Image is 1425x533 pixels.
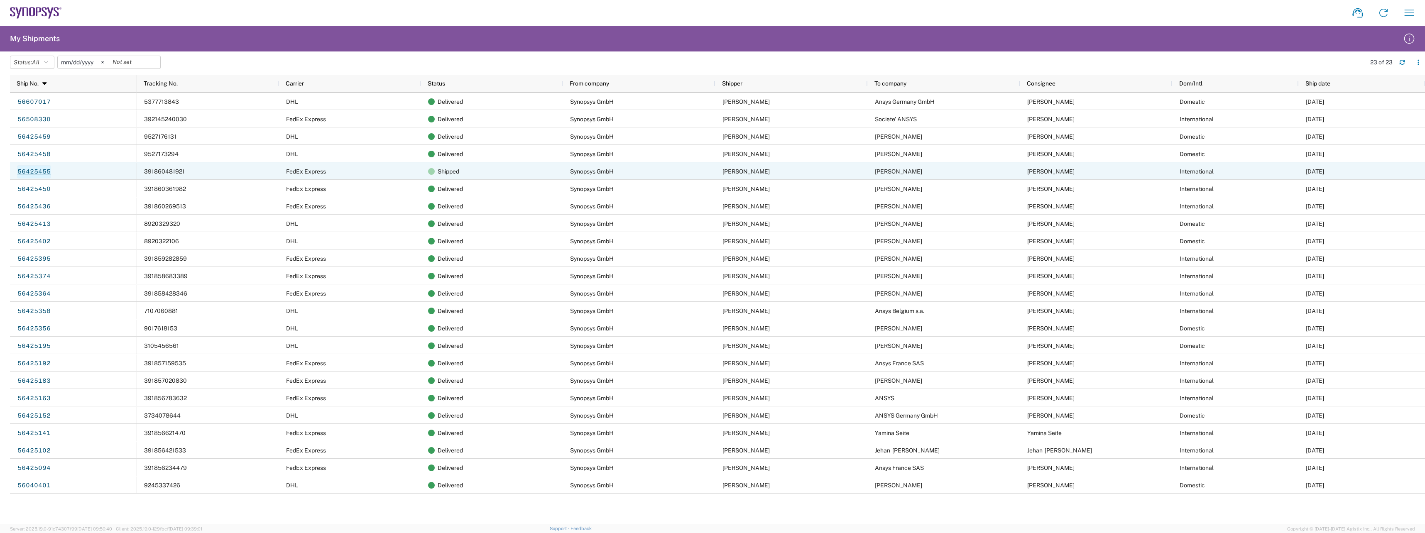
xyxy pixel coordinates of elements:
span: Carrier [286,80,304,87]
span: Janne Vuorela [722,290,770,297]
span: Bettina Schoppe [1027,238,1075,244]
span: 391860269513 [144,203,186,210]
input: Not set [58,56,109,68]
span: Synopsys GmbH [570,98,614,105]
span: FedEx Express [286,430,326,436]
span: 8920329320 [144,220,180,227]
span: Delivered [438,232,463,250]
span: Ludovic Steinbach [1027,377,1075,384]
span: Shipper [722,80,742,87]
span: 5377713843 [144,98,179,105]
span: 392145240030 [144,116,187,122]
span: Henning Rexroth [875,325,922,332]
span: Jari Spaete [875,342,922,349]
span: ANSYS Germany GmbH [875,412,938,419]
span: Synopsys GmbH [570,168,614,175]
span: To company [874,80,906,87]
a: 56425459 [17,130,51,144]
a: 56425450 [17,183,51,196]
span: 08/12/2025 [1306,290,1324,297]
span: FedEx Express [286,255,326,262]
span: Ansys Belgium s.a. [875,308,924,314]
span: International [1180,430,1214,436]
span: 391859282859 [144,255,187,262]
span: Delivered [438,145,463,163]
span: All [32,59,39,66]
span: Jari Spaete [1027,342,1075,349]
span: Jeroen Feher [1027,360,1075,367]
span: Delivered [438,180,463,198]
span: Domestic [1180,325,1205,332]
span: Jehan-David Pelaez Romero [1027,447,1092,454]
span: Jon Rihan [875,133,922,140]
a: 56425402 [17,235,51,248]
span: Delivered [438,372,463,389]
span: Synopsys GmbH [570,430,614,436]
span: 3734078644 [144,412,181,419]
span: FedEx Express [286,447,326,454]
span: International [1180,116,1214,122]
a: 56040401 [17,479,51,492]
span: Bettina Schoppe [875,238,922,244]
span: Janne Vuorela [722,342,770,349]
span: Jehan-David Pelaez Romero [875,447,940,454]
span: Ansys Germany GmbH [875,98,935,105]
span: Janne Vuorela [722,168,770,175]
span: DHL [286,342,298,349]
span: 08/12/2025 [1306,168,1324,175]
span: ANSYS [875,395,894,401]
span: 9527173294 [144,151,179,157]
span: Yamina Seite [875,430,909,436]
span: 08/12/2025 [1306,325,1324,332]
span: Ship No. [17,80,39,87]
span: Domestic [1180,412,1205,419]
span: DHL [286,412,298,419]
span: International [1180,273,1214,279]
span: 391860361982 [144,186,186,192]
a: 56425458 [17,148,51,161]
span: 08/12/2025 [1306,395,1324,401]
span: Domestic [1180,482,1205,489]
a: 56425364 [17,287,51,301]
span: Delivered [438,459,463,477]
a: 56425195 [17,340,51,353]
span: Augustin Estela [1027,203,1075,210]
span: Synopsys GmbH [570,203,614,210]
span: 08/12/2025 [1306,220,1324,227]
span: International [1180,465,1214,471]
span: 08/12/2025 [1306,255,1324,262]
span: 3105456561 [144,342,179,349]
span: International [1180,308,1214,314]
span: [DATE] 09:39:01 [169,526,202,531]
span: 08/12/2025 [1306,273,1324,279]
span: Janne Vuorela [722,377,770,384]
span: Janne Vuorela [722,360,770,367]
a: 56425152 [17,409,51,423]
span: International [1180,186,1214,192]
a: 56425356 [17,322,51,335]
span: 08/12/2025 [1306,342,1324,349]
a: 56425192 [17,357,51,370]
span: Ship date [1305,80,1330,87]
span: Synopsys GmbH [570,220,614,227]
span: Delivered [438,320,463,337]
a: 56425141 [17,427,51,440]
span: Janne Vuorela [722,186,770,192]
a: 56425395 [17,252,51,266]
span: Delivered [438,442,463,459]
span: DHL [286,482,298,489]
span: 391857159535 [144,360,186,367]
span: Synopsys GmbH [570,360,614,367]
span: Arun Kumar [1027,186,1075,192]
span: 08/12/2025 [1306,151,1324,157]
span: 08/12/2025 [1306,203,1324,210]
span: Synopsys GmbH [570,447,614,454]
span: Janne Vuorela [722,430,770,436]
span: Domestic [1180,342,1205,349]
span: DHL [286,151,298,157]
span: Synopsys GmbH [570,342,614,349]
span: Janne Vuorela [722,203,770,210]
span: Delivered [438,250,463,267]
span: DHL [286,308,298,314]
div: 23 of 23 [1370,59,1393,66]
